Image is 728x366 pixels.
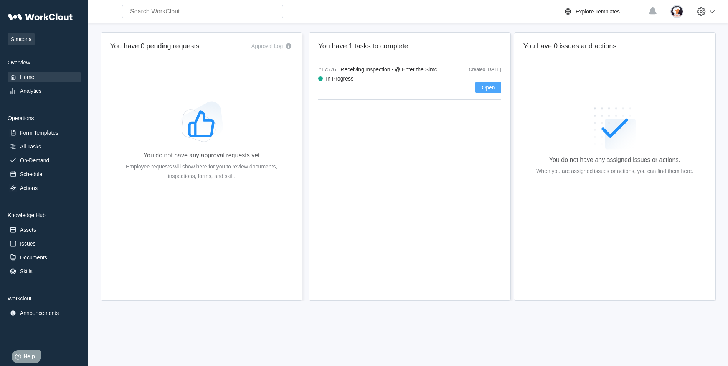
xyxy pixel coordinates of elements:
[8,127,81,138] a: Form Templates
[20,157,49,163] div: On-Demand
[670,5,683,18] img: user-4.png
[8,308,81,318] a: Announcements
[475,82,501,93] button: Open
[8,295,81,302] div: Workclout
[523,42,706,51] h2: You have 0 issues and actions.
[8,169,81,180] a: Schedule
[110,42,200,51] h2: You have 0 pending requests
[20,227,36,233] div: Assets
[144,152,260,159] div: You do not have any approval requests yet
[20,241,35,247] div: Issues
[20,130,58,136] div: Form Templates
[20,74,34,80] div: Home
[8,115,81,121] div: Operations
[549,157,680,163] div: You do not have any assigned issues or actions.
[8,238,81,249] a: Issues
[8,59,81,66] div: Overview
[8,86,81,96] a: Analytics
[20,268,33,274] div: Skills
[8,72,81,82] a: Home
[340,66,507,73] span: Receiving Inspection - @ Enter the Simcona Part Number (CAD# etc.)
[482,85,495,90] span: Open
[122,5,283,18] input: Search WorkClout
[122,162,281,181] div: Employee requests will show here for you to review documents, inspections, forms, and skill.
[20,88,41,94] div: Analytics
[8,212,81,218] div: Knowledge Hub
[8,266,81,277] a: Skills
[563,7,644,16] a: Explore Templates
[8,33,35,45] span: Simcona
[318,42,501,51] h2: You have 1 tasks to complete
[451,67,501,72] div: Created [DATE]
[8,252,81,263] a: Documents
[8,155,81,166] a: On-Demand
[8,224,81,235] a: Assets
[536,167,693,176] div: When you are assigned issues or actions, you can find them here.
[251,43,283,49] div: Approval Log
[20,185,38,191] div: Actions
[576,8,620,15] div: Explore Templates
[8,141,81,152] a: All Tasks
[8,183,81,193] a: Actions
[20,310,59,316] div: Announcements
[20,143,41,150] div: All Tasks
[20,254,47,260] div: Documents
[326,76,353,82] div: In Progress
[318,66,337,73] span: #17576
[20,171,42,177] div: Schedule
